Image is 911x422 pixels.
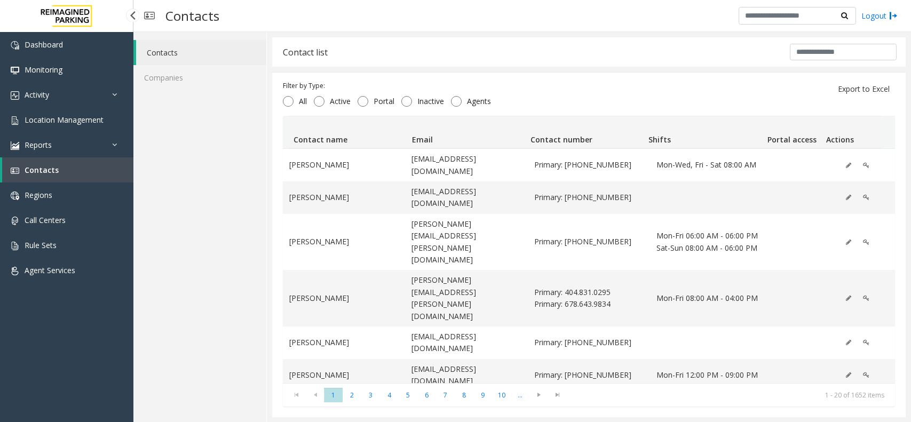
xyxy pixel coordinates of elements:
[840,189,857,205] button: Edit (disabled)
[656,159,766,171] span: Mon-Wed, Fri - Sat 08:00 AM
[11,242,19,250] img: 'icon'
[840,335,857,351] button: Edit (disabled)
[343,388,361,402] span: Page 2
[324,388,343,402] span: Page 1
[283,270,405,327] td: [PERSON_NAME]
[283,96,294,107] input: All
[526,116,644,148] th: Contact number
[644,116,763,148] th: Shifts
[405,214,527,270] td: [PERSON_NAME][EMAIL_ADDRESS][PERSON_NAME][DOMAIN_NAME]
[11,166,19,175] img: 'icon'
[532,391,546,399] span: Go to the next page
[11,141,19,150] img: 'icon'
[534,337,644,348] span: Primary: 404-536-4923
[412,96,449,107] span: Inactive
[840,290,857,306] button: Edit (disabled)
[294,96,312,107] span: All
[857,234,875,250] button: Edit Portal Access (disabled)
[889,10,898,21] img: logout
[283,149,405,181] td: [PERSON_NAME]
[380,388,399,402] span: Page 4
[656,230,766,242] span: Mon-Fri 06:00 AM - 06:00 PM
[821,116,881,148] th: Actions
[283,116,895,383] div: Data table
[11,91,19,100] img: 'icon'
[492,388,511,402] span: Page 10
[408,116,526,148] th: Email
[405,149,527,181] td: [EMAIL_ADDRESS][DOMAIN_NAME]
[857,335,875,351] button: Edit Portal Access (disabled)
[534,286,644,298] span: Primary: 404.831.0295
[136,40,266,65] a: Contacts
[534,298,644,310] span: Primary: 678.643.9834
[534,236,644,248] span: Primary: 404-409-1757
[473,388,492,402] span: Page 9
[358,96,368,107] input: Portal
[401,96,412,107] input: Inactive
[656,292,766,304] span: Mon-Fri 08:00 AM - 04:00 PM
[283,359,405,392] td: [PERSON_NAME]
[534,159,644,171] span: Primary: 404-597-0824
[656,369,766,381] span: Mon-Fri 12:00 PM - 09:00 PM
[857,157,875,173] button: Edit Portal Access (disabled)
[324,96,356,107] span: Active
[25,190,52,200] span: Regions
[11,267,19,275] img: 'icon'
[405,327,527,359] td: [EMAIL_ADDRESS][DOMAIN_NAME]
[283,214,405,270] td: [PERSON_NAME]
[133,65,266,90] a: Companies
[840,367,857,383] button: Edit (disabled)
[861,10,898,21] a: Logout
[25,240,57,250] span: Rule Sets
[405,359,527,392] td: [EMAIL_ADDRESS][DOMAIN_NAME]
[11,116,19,125] img: 'icon'
[25,65,62,75] span: Monitoring
[11,192,19,200] img: 'icon'
[529,388,548,403] span: Go to the next page
[25,165,59,175] span: Contacts
[548,388,567,403] span: Go to the last page
[436,388,455,402] span: Page 7
[511,388,529,402] span: Page 11
[2,157,133,182] a: Contacts
[405,270,527,327] td: [PERSON_NAME][EMAIL_ADDRESS][PERSON_NAME][DOMAIN_NAME]
[11,41,19,50] img: 'icon'
[283,327,405,359] td: [PERSON_NAME]
[831,81,896,98] button: Export to Excel
[534,192,644,203] span: Primary: 404-688-6492
[857,189,875,205] button: Edit Portal Access (disabled)
[368,96,400,107] span: Portal
[25,215,66,225] span: Call Centers
[144,3,155,29] img: pageIcon
[160,3,225,29] h3: Contacts
[573,391,884,400] kendo-pager-info: 1 - 20 of 1652 items
[289,116,408,148] th: Contact name
[25,140,52,150] span: Reports
[451,96,462,107] input: Agents
[462,96,496,107] span: Agents
[455,388,473,402] span: Page 8
[656,242,766,254] span: Sat-Sun 08:00 AM - 06:00 PM
[25,39,63,50] span: Dashboard
[399,388,417,402] span: Page 5
[25,115,104,125] span: Location Management
[25,90,49,100] span: Activity
[283,181,405,214] td: [PERSON_NAME]
[405,181,527,214] td: [EMAIL_ADDRESS][DOMAIN_NAME]
[534,369,644,381] span: Primary: 205-451-2567
[361,388,380,402] span: Page 3
[417,388,436,402] span: Page 6
[762,116,821,148] th: Portal access
[25,265,75,275] span: Agent Services
[840,234,857,250] button: Edit (disabled)
[11,66,19,75] img: 'icon'
[840,157,857,173] button: Edit (disabled)
[11,217,19,225] img: 'icon'
[857,290,875,306] button: Edit Portal Access (disabled)
[550,391,565,399] span: Go to the last page
[283,45,328,59] div: Contact list
[283,81,496,91] div: Filter by Type:
[314,96,324,107] input: Active
[857,367,875,383] button: Edit Portal Access (disabled)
